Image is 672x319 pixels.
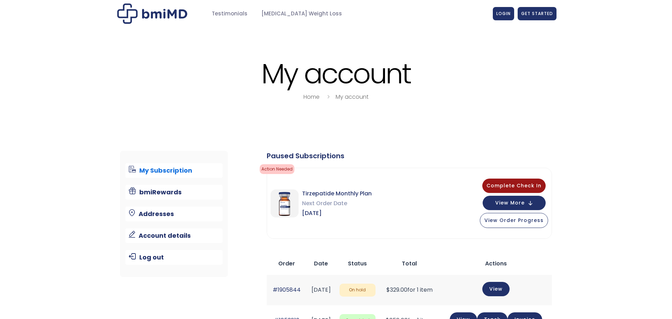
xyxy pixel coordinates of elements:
span: Status [348,259,367,268]
a: Account details [125,228,223,243]
span: Next Order Date [302,199,372,208]
button: View More [483,196,546,210]
a: Testimonials [205,7,254,21]
a: Addresses [125,207,223,221]
span: 329.00 [386,286,407,294]
span: Action Needed [260,164,294,174]
a: My Subscription [125,163,223,178]
span: $ [386,286,390,294]
a: Home [303,93,320,101]
time: [DATE] [311,286,331,294]
a: bmiRewards [125,185,223,200]
a: GET STARTED [518,7,556,20]
button: View Order Progress [480,213,548,228]
span: Tirzepatide Monthly Plan [302,189,372,199]
img: My account [117,4,187,24]
td: for 1 item [379,275,440,305]
a: #1905844 [273,286,301,294]
button: Complete Check In [482,179,546,193]
i: breadcrumbs separator [324,93,332,101]
span: Actions [485,259,507,268]
span: On hold [339,284,376,297]
a: View [482,282,510,296]
span: View Order Progress [484,217,544,224]
span: Testimonials [212,10,247,18]
span: [MEDICAL_DATA] Weight Loss [261,10,342,18]
span: Complete Check In [486,182,541,189]
span: LOGIN [496,11,511,16]
span: View More [495,201,525,205]
a: Log out [125,250,223,265]
nav: Account pages [120,151,228,277]
h1: My account [115,59,556,89]
a: [MEDICAL_DATA] Weight Loss [254,7,349,21]
div: Paused Subscriptions [267,151,552,161]
span: Total [402,259,417,268]
span: [DATE] [302,208,372,218]
span: GET STARTED [521,11,553,16]
span: Date [314,259,328,268]
span: Order [278,259,295,268]
a: My account [336,93,369,101]
a: LOGIN [493,7,514,20]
